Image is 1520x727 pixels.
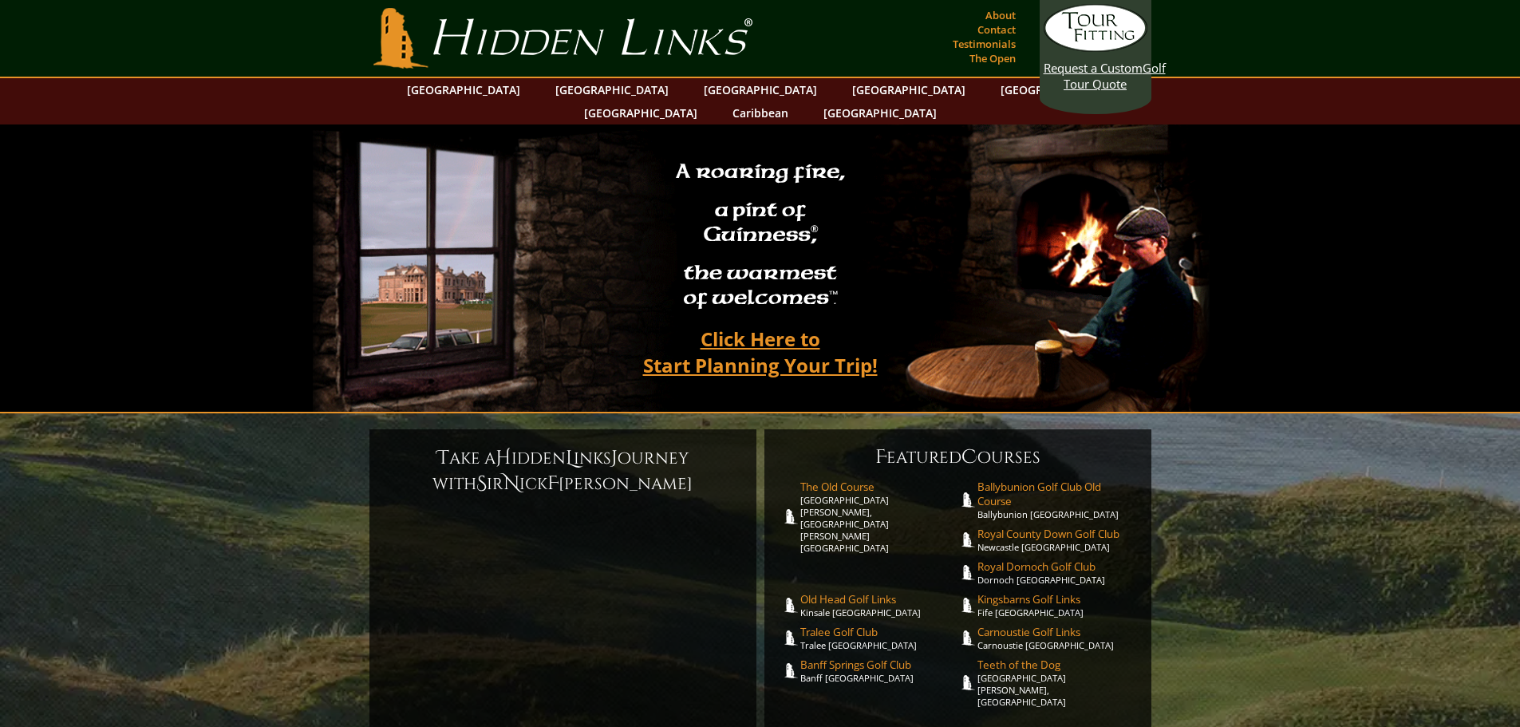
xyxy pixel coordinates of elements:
a: [GEOGRAPHIC_DATA] [547,78,677,101]
span: Old Head Golf Links [800,592,958,606]
h2: A roaring fire, a pint of Guinness , the warmest of welcomes™. [665,152,855,320]
span: L [566,445,574,471]
span: Request a Custom [1044,60,1143,76]
a: Carnoustie Golf LinksCarnoustie [GEOGRAPHIC_DATA] [977,625,1135,651]
span: H [495,445,511,471]
a: Royal Dornoch Golf ClubDornoch [GEOGRAPHIC_DATA] [977,559,1135,586]
span: The Old Course [800,480,958,494]
a: [GEOGRAPHIC_DATA] [993,78,1122,101]
h6: eatured ourses [780,444,1135,470]
a: [GEOGRAPHIC_DATA] [844,78,973,101]
span: T [437,445,449,471]
span: C [961,444,977,470]
a: Testimonials [949,33,1020,55]
span: Royal Dornoch Golf Club [977,559,1135,574]
span: J [611,445,618,471]
span: Carnoustie Golf Links [977,625,1135,639]
span: Teeth of the Dog [977,658,1135,672]
span: Tralee Golf Club [800,625,958,639]
a: Old Head Golf LinksKinsale [GEOGRAPHIC_DATA] [800,592,958,618]
span: Banff Springs Golf Club [800,658,958,672]
a: Request a CustomGolf Tour Quote [1044,4,1147,92]
a: About [981,4,1020,26]
a: [GEOGRAPHIC_DATA] [815,101,945,124]
span: Royal County Down Golf Club [977,527,1135,541]
a: Ballybunion Golf Club Old CourseBallybunion [GEOGRAPHIC_DATA] [977,480,1135,520]
a: Caribbean [724,101,796,124]
a: Banff Springs Golf ClubBanff [GEOGRAPHIC_DATA] [800,658,958,684]
a: Royal County Down Golf ClubNewcastle [GEOGRAPHIC_DATA] [977,527,1135,553]
span: Kingsbarns Golf Links [977,592,1135,606]
h6: ake a idden inks ourney with ir ick [PERSON_NAME] [385,445,740,496]
a: Kingsbarns Golf LinksFife [GEOGRAPHIC_DATA] [977,592,1135,618]
span: F [547,471,559,496]
span: N [503,471,519,496]
a: Contact [973,18,1020,41]
a: The Open [965,47,1020,69]
a: [GEOGRAPHIC_DATA] [576,101,705,124]
span: F [875,444,886,470]
span: Ballybunion Golf Club Old Course [977,480,1135,508]
a: [GEOGRAPHIC_DATA] [696,78,825,101]
a: Tralee Golf ClubTralee [GEOGRAPHIC_DATA] [800,625,958,651]
a: Click Here toStart Planning Your Trip! [627,320,894,384]
a: The Old Course[GEOGRAPHIC_DATA][PERSON_NAME], [GEOGRAPHIC_DATA][PERSON_NAME] [GEOGRAPHIC_DATA] [800,480,958,554]
a: Teeth of the Dog[GEOGRAPHIC_DATA][PERSON_NAME], [GEOGRAPHIC_DATA] [977,658,1135,708]
span: S [476,471,487,496]
a: [GEOGRAPHIC_DATA] [399,78,528,101]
